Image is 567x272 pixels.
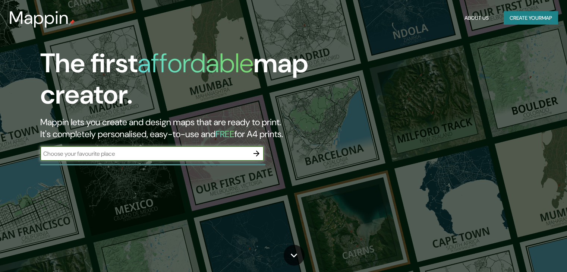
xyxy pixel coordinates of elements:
button: Create yourmap [504,11,558,25]
input: Choose your favourite place [40,149,249,158]
h2: Mappin lets you create and design maps that are ready to print. It's completely personalised, eas... [40,116,324,140]
h3: Mappin [9,7,69,28]
h1: affordable [138,46,253,80]
h1: The first map creator. [40,48,324,116]
h5: FREE [215,128,234,140]
button: About Us [462,11,492,25]
img: mappin-pin [69,19,75,25]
